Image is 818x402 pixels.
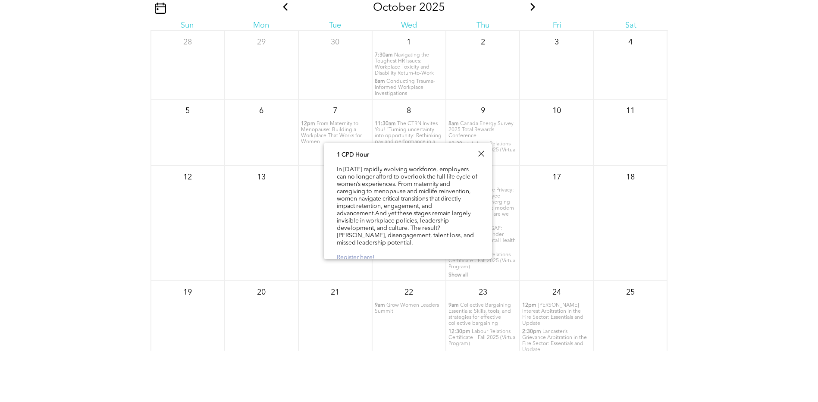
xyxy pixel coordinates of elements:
[180,35,195,50] p: 28
[150,21,224,30] div: Sun
[448,303,511,326] span: Collective Bargaining Essentials: Skills, tools, and strategies for effective collective bargaining
[375,52,393,58] span: 7:30am
[180,170,195,185] p: 12
[375,121,442,163] span: The CTRN Invites You! "Turning uncertainty into opportunity: Rethinking pay and performance in a ...
[373,2,416,13] span: October
[180,103,195,119] p: 5
[375,79,435,96] span: Conducting Trauma-Informed Workplace Investigations
[522,329,541,335] span: 2:30pm
[623,103,638,119] p: 11
[401,285,417,300] p: 22
[375,53,434,76] span: Navigating the Toughest HR Issues: Workplace Toxicity and Disability Return-to-Work
[337,151,479,262] div: In [DATE] rapidly evolving workforce, employers can no longer afford to overlook the full life cy...
[375,303,439,314] span: Grow Women Leaders Summit
[254,170,269,185] p: 13
[549,35,564,50] p: 3
[327,35,343,50] p: 30
[327,285,343,300] p: 21
[448,302,459,308] span: 9am
[327,103,343,119] p: 7
[401,35,417,50] p: 1
[448,141,517,159] span: Labour Relations Certificate – Fall 2025 (Virtual Program)
[475,103,491,119] p: 9
[401,103,417,119] p: 8
[375,79,385,85] span: 8am
[522,303,583,326] span: [PERSON_NAME] Interest Arbitration in the Fire Sector: Essentials and Update
[549,103,564,119] p: 10
[520,21,594,30] div: Fri
[375,302,385,308] span: 9am
[446,21,520,30] div: Thu
[623,35,638,50] p: 4
[448,121,459,127] span: 8am
[224,21,298,30] div: Mon
[448,329,517,346] span: Labour Relations Certificate – Fall 2025 (Virtual Program)
[254,103,269,119] p: 6
[254,35,269,50] p: 29
[448,121,514,138] span: Canada Energy Survey 2025 Total Rewards Conference
[337,254,375,261] a: Register here!
[623,170,638,185] p: 18
[375,121,396,127] span: 11:30am
[337,152,369,158] b: 1 CPD Hour
[448,329,470,335] span: 12:30pm
[522,302,536,308] span: 12pm
[549,170,564,185] p: 17
[475,285,491,300] p: 23
[448,252,517,270] span: Labour Relations Certificate – Fall 2025 (Virtual Program)
[475,35,491,50] p: 2
[522,329,587,352] span: Lancaster’s Grievance Arbitration in the Fire Sector: Essentials and Update
[301,121,362,144] span: From Maternity to Menopause: Building a Workplace That Works for Women
[298,21,372,30] div: Tue
[594,21,668,30] div: Sat
[180,285,195,300] p: 19
[372,21,446,30] div: Wed
[419,2,445,13] span: 2025
[623,285,638,300] p: 25
[448,141,470,147] span: 12:30pm
[301,121,315,127] span: 12pm
[254,285,269,300] p: 20
[448,273,468,278] span: Show all
[549,285,564,300] p: 24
